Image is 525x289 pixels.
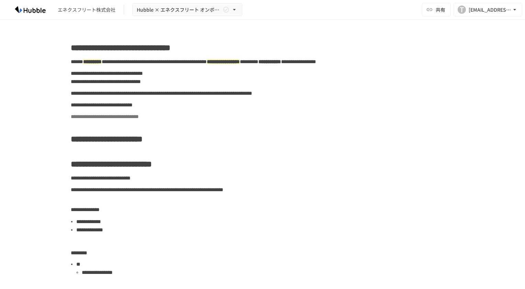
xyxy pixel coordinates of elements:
[422,3,451,16] button: 共有
[132,3,242,16] button: Hubble × エネクスフリート オンボーディングプロジェクト
[58,6,115,13] div: エネクスフリート株式会社
[137,5,221,14] span: Hubble × エネクスフリート オンボーディングプロジェクト
[458,5,466,14] div: T
[8,4,52,15] img: HzDRNkGCf7KYO4GfwKnzITak6oVsp5RHeZBEM1dQFiQ
[469,5,511,14] div: [EMAIL_ADDRESS][DOMAIN_NAME]
[436,6,445,13] span: 共有
[454,3,522,16] button: T[EMAIL_ADDRESS][DOMAIN_NAME]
